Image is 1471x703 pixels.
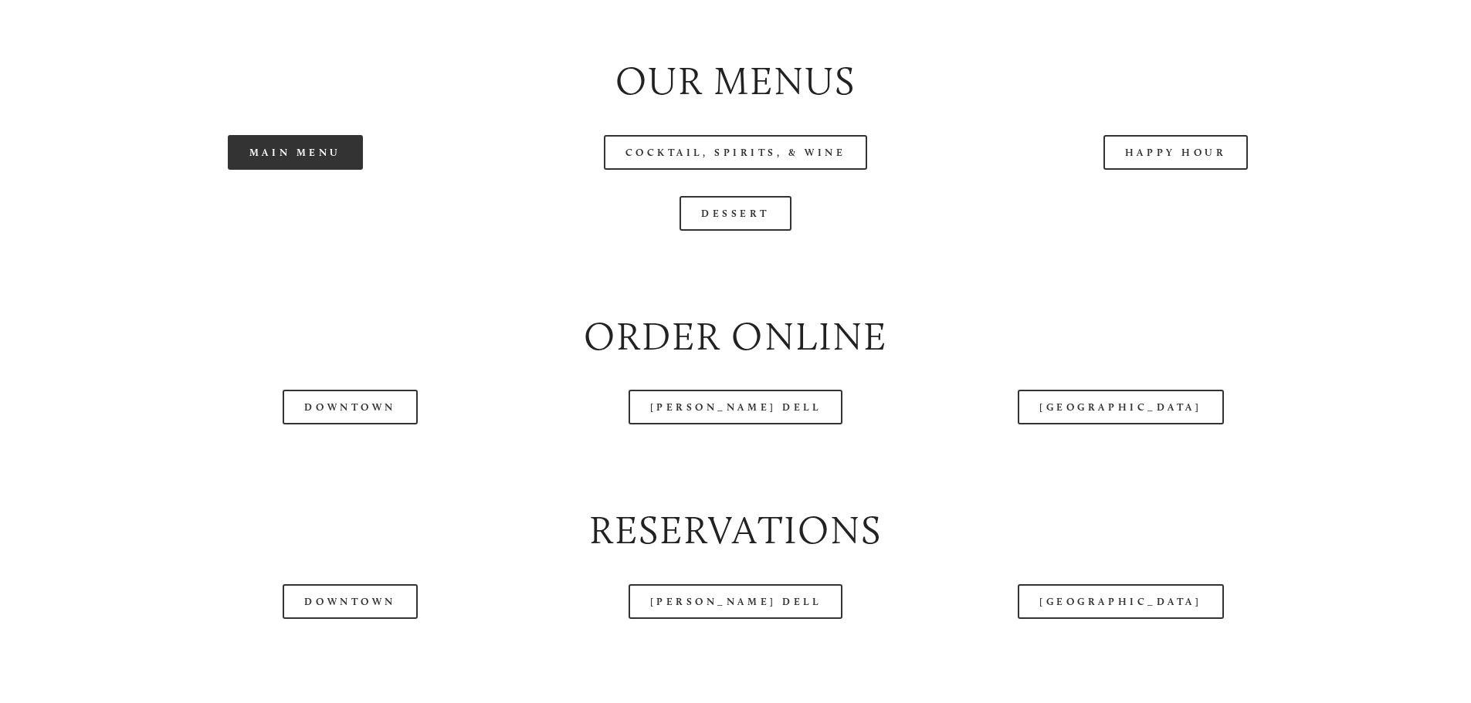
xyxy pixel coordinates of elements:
a: Dessert [680,196,791,231]
h2: Reservations [88,503,1382,558]
a: [GEOGRAPHIC_DATA] [1018,584,1223,619]
h2: Order Online [88,309,1382,364]
a: [PERSON_NAME] Dell [629,584,843,619]
a: Downtown [283,390,417,424]
a: [GEOGRAPHIC_DATA] [1018,390,1223,424]
a: [PERSON_NAME] Dell [629,390,843,424]
a: Downtown [283,584,417,619]
a: Main Menu [228,135,363,170]
a: Cocktail, Spirits, & Wine [604,135,868,170]
a: Happy Hour [1103,135,1249,170]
